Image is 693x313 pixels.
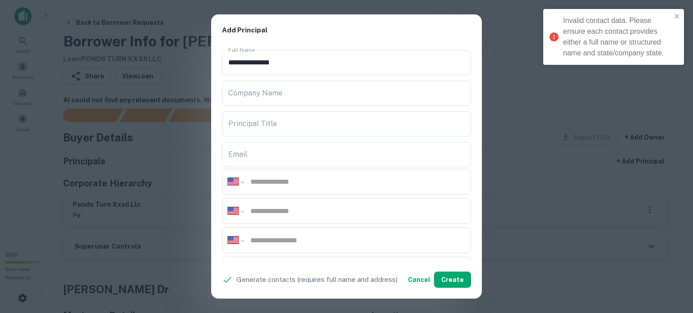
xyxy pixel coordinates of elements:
[236,274,397,285] p: Generate contacts (requires full name and address)
[434,272,471,288] button: Create
[674,13,680,21] button: close
[563,15,671,59] div: Invalid contact data. Please ensure each contact provides either a full name or structured name a...
[648,241,693,284] iframe: Chat Widget
[404,272,434,288] button: Cancel
[211,14,482,46] h2: Add Principal
[228,46,255,54] label: Full Name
